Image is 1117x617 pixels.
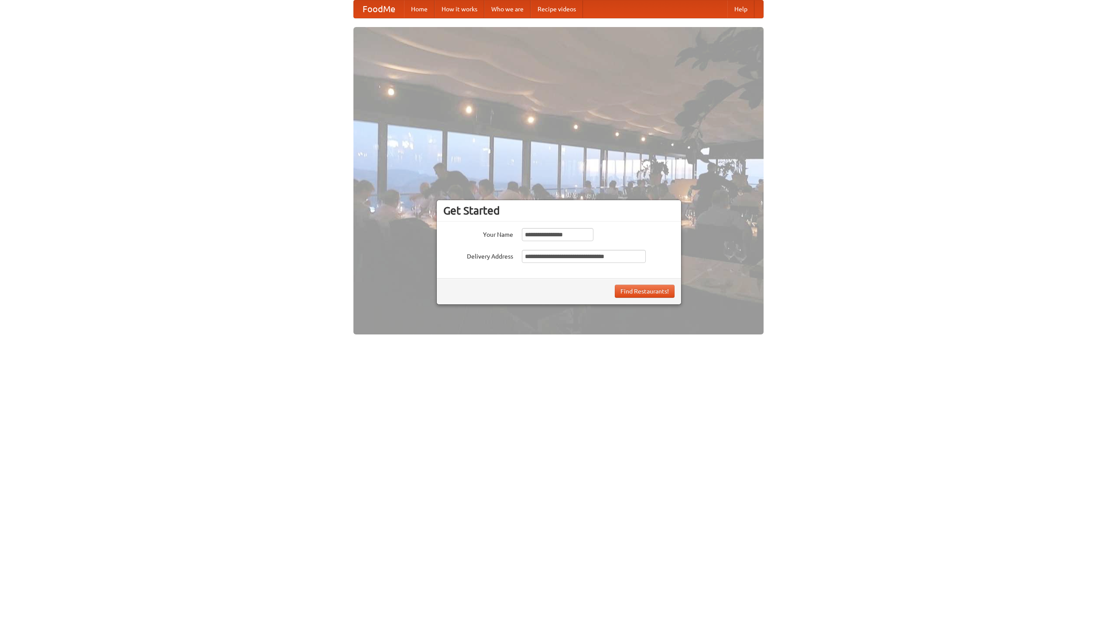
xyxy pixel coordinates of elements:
label: Delivery Address [443,250,513,261]
a: Home [404,0,435,18]
a: Recipe videos [531,0,583,18]
a: Who we are [484,0,531,18]
a: FoodMe [354,0,404,18]
h3: Get Started [443,204,675,217]
button: Find Restaurants! [615,285,675,298]
a: Help [727,0,754,18]
a: How it works [435,0,484,18]
label: Your Name [443,228,513,239]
